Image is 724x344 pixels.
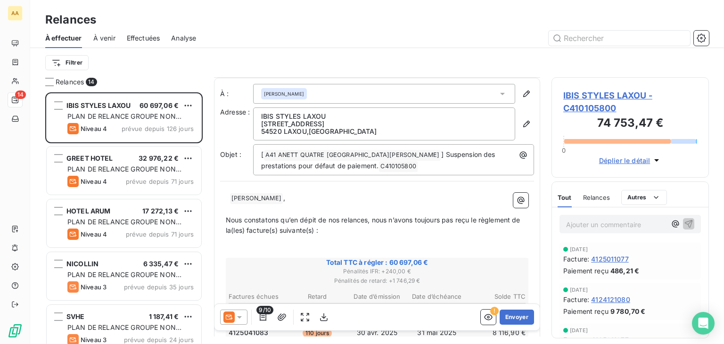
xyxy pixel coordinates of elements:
p: [STREET_ADDRESS] [261,120,507,128]
label: À : [220,89,253,98]
div: AA [8,6,23,21]
span: À venir [93,33,115,43]
span: [DATE] [570,328,588,333]
span: HOTEL ARUM [66,207,111,215]
span: prévue depuis 24 jours [124,336,194,344]
span: Niveau 4 [81,125,107,132]
span: PLAN DE RELANCE GROUPE NON AUTOMATIQUE [67,112,181,130]
span: PLAN DE RELANCE GROUPE NON AUTOMATIQUE [67,165,181,182]
span: Niveau 3 [81,336,107,344]
img: Logo LeanPay [8,323,23,338]
span: 0 [562,147,566,154]
span: 9/10 [256,306,273,314]
h3: Relances [45,11,96,28]
span: [DATE] [570,246,588,252]
span: [PERSON_NAME] [264,90,304,97]
td: 8 116,90 € [467,328,526,338]
button: Autres [621,190,667,205]
th: Date d’émission [348,292,407,302]
span: 6 335,47 € [143,260,179,268]
div: Open Intercom Messenger [692,312,715,335]
span: Adresse : [220,108,250,116]
span: Effectuées [127,33,160,43]
span: Analyse [171,33,196,43]
th: Solde TTC [467,292,526,302]
span: 1 187,41 € [149,312,179,320]
span: Niveau 3 [81,283,107,291]
th: Factures échues [228,292,287,302]
span: , [283,194,285,202]
span: 60 697,06 € [140,101,179,109]
span: PLAN DE RELANCE GROUPE NON AUTOMATIQUE [67,323,181,341]
span: 4125041083 [229,328,269,337]
span: [DATE] [570,287,588,293]
span: [ [261,150,263,158]
span: prévue depuis 71 jours [126,230,194,238]
span: 4125011077 [591,254,629,264]
span: Facture : [563,254,589,264]
span: 17 272,13 € [142,207,179,215]
span: Paiement reçu [563,266,609,276]
p: IBIS STYLES LAXOU [261,113,507,120]
span: 14 [15,90,26,99]
span: Relances [583,194,610,201]
span: Paiement reçu [563,306,609,316]
span: Relances [56,77,84,87]
span: prévue depuis 35 jours [124,283,194,291]
span: C410105800 [379,161,418,172]
h3: 74 753,47 € [563,115,697,133]
div: grid [45,92,203,344]
button: Envoyer [500,310,534,325]
span: NICOLLIN [66,260,99,268]
span: Déplier le détail [599,156,650,165]
span: Pénalités IFR : + 240,00 € [227,267,527,276]
span: 486,21 € [610,266,639,276]
span: Facture : [563,295,589,304]
span: Pénalités de retard : + 1 746,29 € [227,277,527,285]
span: Tout [558,194,572,201]
span: À effectuer [45,33,82,43]
span: SVHE [66,312,85,320]
span: GREET HOTEL [66,154,113,162]
span: 4124121080 [591,295,630,304]
span: A41 ANETT QUATRE [GEOGRAPHIC_DATA][PERSON_NAME] [264,150,441,161]
input: Rechercher [549,31,690,46]
span: Nous constatons qu’en dépit de nos relances, nous n’avons toujours pas reçu le règlement de la(le... [226,216,522,235]
span: PLAN DE RELANCE GROUPE NON AUTOMATIQUE [67,270,181,288]
span: 14 [86,78,97,86]
span: PLAN DE RELANCE GROUPE NON AUTOMATIQUE [67,218,181,235]
span: IBIS STYLES LAXOU - C410105800 [563,89,697,115]
span: 9 780,70 € [610,306,646,316]
span: Total TTC à régler : 60 697,06 € [227,258,527,267]
th: Date d’échéance [407,292,466,302]
span: prévue depuis 71 jours [126,178,194,185]
th: Retard [288,292,347,302]
td: 30 avr. 2025 [348,328,407,338]
span: Niveau 4 [81,230,107,238]
span: IBIS STYLES LAXOU [66,101,131,109]
td: 31 mai 2025 [407,328,466,338]
button: Filtrer [45,55,89,70]
span: Niveau 4 [81,178,107,185]
span: 110 jours [303,329,332,337]
span: 32 976,22 € [139,154,179,162]
button: Déplier le détail [596,155,665,166]
span: ] Suspension des prestations pour défaut de paiement. [261,150,497,170]
span: prévue depuis 126 jours [122,125,194,132]
span: Objet : [220,150,241,158]
p: 54520 LAXOU , [GEOGRAPHIC_DATA] [261,128,507,135]
span: [PERSON_NAME] [230,193,283,204]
